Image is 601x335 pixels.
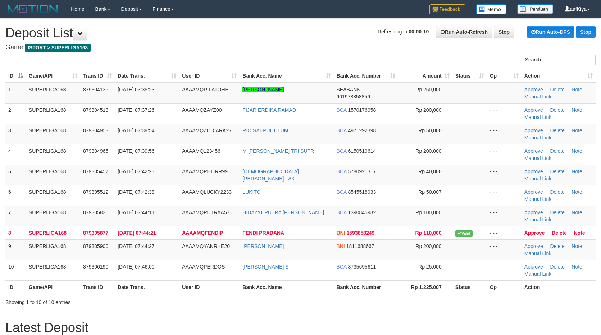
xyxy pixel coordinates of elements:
[337,128,347,133] span: BCA
[524,264,543,270] a: Approve
[337,243,345,249] span: BNI
[452,280,487,294] th: Status
[115,280,179,294] th: Date Trans.
[242,264,288,270] a: [PERSON_NAME] S
[118,128,154,133] span: [DATE] 07:39:54
[572,210,582,215] a: Note
[572,87,582,92] a: Note
[5,83,26,104] td: 1
[415,148,441,154] span: Rp 200,000
[242,87,284,92] a: [PERSON_NAME]
[118,230,156,236] span: [DATE] 07:44:21
[572,128,582,133] a: Note
[182,264,225,270] span: AAAAMQPERDOS
[26,69,80,83] th: Game/API: activate to sort column ascending
[26,124,80,144] td: SUPERLIGA168
[25,44,91,52] span: ISPORT > SUPERLIGA168
[5,260,26,280] td: 10
[337,169,347,174] span: BCA
[5,185,26,206] td: 6
[524,128,543,133] a: Approve
[83,128,108,133] span: 879304953
[415,243,441,249] span: Rp 200,000
[525,55,596,65] label: Search:
[118,189,154,195] span: [DATE] 07:42:38
[550,87,564,92] a: Delete
[80,280,115,294] th: Trans ID
[524,135,552,141] a: Manual Link
[5,44,596,51] h4: Game:
[242,230,284,236] a: FENDI PRADANA
[118,210,154,215] span: [DATE] 07:44:11
[242,169,299,182] a: [DEMOGRAPHIC_DATA][PERSON_NAME] LAK
[572,189,582,195] a: Note
[550,210,564,215] a: Delete
[572,107,582,113] a: Note
[487,103,522,124] td: - - -
[334,280,398,294] th: Bank Acc. Number
[524,114,552,120] a: Manual Link
[527,26,574,38] a: Run Auto-DPS
[522,69,596,83] th: Action: activate to sort column ascending
[524,189,543,195] a: Approve
[487,260,522,280] td: - - -
[26,185,80,206] td: SUPERLIGA168
[83,148,108,154] span: 879304965
[118,264,154,270] span: [DATE] 07:46:00
[26,280,80,294] th: Game/API
[5,206,26,226] td: 7
[242,243,284,249] a: [PERSON_NAME]
[494,26,514,38] a: Stop
[83,107,108,113] span: 879304513
[522,280,596,294] th: Action
[487,144,522,165] td: - - -
[83,189,108,195] span: 879305512
[26,260,80,280] td: SUPERLIGA168
[182,243,230,249] span: AAAAMQYANRHE20
[83,243,108,249] span: 879305900
[572,148,582,154] a: Note
[83,87,108,92] span: 879304139
[26,239,80,260] td: SUPERLIGA168
[487,124,522,144] td: - - -
[415,210,441,215] span: Rp 100,000
[5,69,26,83] th: ID: activate to sort column descending
[337,264,347,270] span: BCA
[524,243,543,249] a: Approve
[83,169,108,174] span: 879305457
[415,230,442,236] span: Rp 110,000
[574,230,585,236] a: Note
[5,321,596,335] h1: Latest Deposit
[5,239,26,260] td: 9
[5,124,26,144] td: 3
[524,87,543,92] a: Approve
[348,107,376,113] span: Copy 1570176958 to clipboard
[418,169,442,174] span: Rp 40,000
[242,189,260,195] a: LUKITO
[242,128,288,133] a: RIO SAEPUL ULUM
[418,264,442,270] span: Rp 25,000
[418,189,442,195] span: Rp 50,007
[418,128,442,133] span: Rp 50,000
[5,4,60,14] img: MOTION_logo.png
[415,107,441,113] span: Rp 200,000
[348,128,376,133] span: Copy 4971292398 to clipboard
[348,264,376,270] span: Copy 8735695611 to clipboard
[240,69,333,83] th: Bank Acc. Name: activate to sort column ascending
[524,176,552,182] a: Manual Link
[550,169,564,174] a: Delete
[524,251,552,256] a: Manual Link
[455,230,473,237] span: Valid transaction
[118,87,154,92] span: [DATE] 07:35:23
[348,169,376,174] span: Copy 5780921317 to clipboard
[5,296,245,306] div: Showing 1 to 10 of 10 entries
[487,69,522,83] th: Op: activate to sort column ascending
[26,144,80,165] td: SUPERLIGA168
[524,217,552,222] a: Manual Link
[5,103,26,124] td: 2
[242,210,324,215] a: HIDAYAT PUTRA [PERSON_NAME]
[26,165,80,185] td: SUPERLIGA168
[348,210,376,215] span: Copy 1390845932 to clipboard
[337,148,347,154] span: BCA
[572,243,582,249] a: Note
